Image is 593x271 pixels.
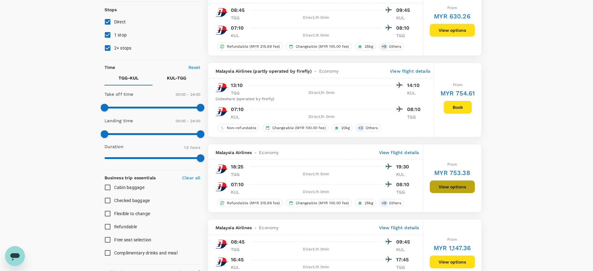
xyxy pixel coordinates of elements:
[259,149,279,156] span: Economy
[430,255,475,269] button: View options
[339,125,352,131] span: 20kg
[434,11,470,21] h6: MYR 630.26
[217,199,283,207] div: Refundable (MYR 215.99 fee)
[430,180,475,193] button: View options
[379,199,404,207] div: +9Others
[379,149,419,156] p: View flight details
[105,7,117,12] strong: Stops
[231,24,244,32] p: 07:10
[250,189,382,195] div: Direct , 1h 0min
[114,46,132,51] span: 2+ stops
[216,149,252,156] span: Malaysia Airlines
[357,125,364,131] span: + 3
[119,75,139,81] p: TGG - KUL
[216,68,312,74] span: Malaysia Airlines (partly operated by firefly)
[167,75,186,81] p: KUL - TGG
[176,92,201,97] span: 00:00 - 24:00
[224,44,283,49] span: Refundable (MYR 215.99 fee)
[216,238,228,250] img: MH
[216,225,252,231] span: Malaysia Airlines
[231,90,246,96] p: TGG
[379,42,404,51] div: +9Others
[231,189,246,195] p: KUL
[396,163,412,171] p: 19:30
[231,181,244,188] p: 07:10
[216,256,228,268] img: MH
[231,238,245,246] p: 08:45
[105,118,133,124] p: Landing time
[231,15,246,21] p: TGG
[250,90,394,96] div: Direct , 1h 0min
[184,145,200,150] span: 1.5 hours
[390,68,430,74] p: View flight details
[114,250,177,255] span: Complimentary drinks and meal
[447,6,457,10] span: From
[356,124,381,132] div: +3Others
[216,96,423,102] div: Codeshare (operated by firefly)
[114,211,150,216] span: Flexible to change
[386,44,404,49] span: Others
[182,175,200,181] p: Clear all
[217,42,283,51] div: Refundable (MYR 215.99 fee)
[355,42,376,51] div: 25kg
[231,256,244,264] p: 16:45
[252,225,259,231] span: -
[176,119,201,123] span: 00:00 - 24:00
[434,243,471,253] h6: MYR 1,147.36
[252,149,259,156] span: -
[216,181,228,193] img: MH
[312,68,319,74] span: -
[105,91,134,97] p: Take off time
[250,264,382,270] div: Direct , 1h 0min
[379,225,419,231] p: View flight details
[114,198,150,203] span: Checked baggage
[407,106,423,113] p: 08:10
[381,44,387,49] span: + 9
[270,125,328,131] span: Changeable (MYR 100.00 fee)
[293,44,352,49] span: Changeable (MYR 100.00 fee)
[363,125,381,131] span: Others
[250,171,382,177] div: Direct , 1h 5min
[407,90,423,96] p: KUL
[319,68,339,74] span: Economy
[396,171,412,177] p: KUL
[224,201,283,206] span: Refundable (MYR 215.99 fee)
[231,114,246,120] p: KUL
[434,168,470,178] h6: MYR 753.38
[216,163,228,175] img: MH
[5,246,25,266] iframe: Button to launch messaging window
[114,32,127,37] span: 1 stop
[250,32,382,39] div: Direct , 1h 0min
[362,44,376,49] span: 25kg
[216,24,228,36] img: MH
[407,82,423,89] p: 14:10
[250,246,382,253] div: Direct , 1h 0min
[286,42,352,51] div: Changeable (MYR 100.00 fee)
[396,181,412,188] p: 08:10
[396,238,412,246] p: 09:45
[231,246,246,253] p: TGG
[396,246,412,253] p: KUL
[386,201,404,206] span: Others
[293,201,352,206] span: Changeable (MYR 100.00 fee)
[396,264,412,270] p: TGG
[105,143,124,150] p: Duration
[105,175,156,180] strong: Business trip essentials
[440,88,475,98] h6: MYR 754.61
[105,64,115,70] p: Time
[355,199,376,207] div: 25kg
[396,32,412,39] p: TGG
[407,114,423,120] p: TGG
[216,6,228,19] img: MH
[447,162,457,167] span: From
[114,19,126,24] span: Direct
[362,201,376,206] span: 25kg
[231,163,244,171] p: 18:25
[250,15,382,21] div: Direct , 1h 0min
[453,83,463,87] span: From
[114,185,144,190] span: Cabin baggage
[396,7,412,14] p: 09:45
[217,124,260,132] div: Non-refundable
[231,264,246,270] p: KUL
[231,7,245,14] p: 08:45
